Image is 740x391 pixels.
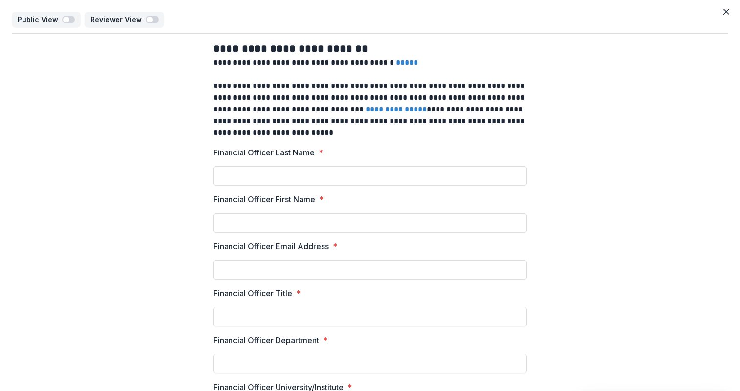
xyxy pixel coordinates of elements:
[213,194,315,205] p: Financial Officer First Name
[18,16,62,24] p: Public View
[718,4,734,20] button: Close
[213,147,315,158] p: Financial Officer Last Name
[91,16,146,24] p: Reviewer View
[213,287,292,299] p: Financial Officer Title
[85,12,164,27] button: Reviewer View
[213,240,329,252] p: Financial Officer Email Address
[213,334,319,346] p: Financial Officer Department
[12,12,81,27] button: Public View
